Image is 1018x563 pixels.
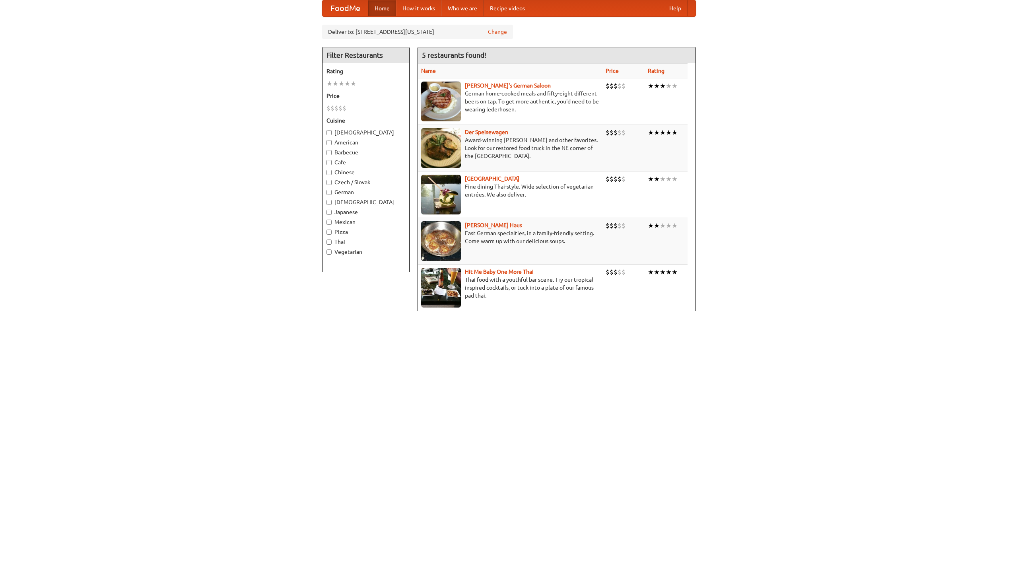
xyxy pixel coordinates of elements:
label: American [326,138,405,146]
li: ★ [672,128,678,137]
li: $ [622,128,626,137]
li: ★ [654,268,660,277]
li: ★ [672,175,678,183]
li: $ [618,221,622,230]
a: Recipe videos [484,0,531,16]
li: $ [610,221,614,230]
li: $ [610,82,614,90]
label: Japanese [326,208,405,216]
a: How it works [396,0,441,16]
li: ★ [660,221,666,230]
a: Change [488,28,507,36]
div: Deliver to: [STREET_ADDRESS][US_STATE] [322,25,513,39]
a: Price [606,68,619,74]
p: Award-winning [PERSON_NAME] and other favorites. Look for our restored food truck in the NE corne... [421,136,599,160]
li: $ [606,268,610,277]
li: $ [618,82,622,90]
li: ★ [660,128,666,137]
input: Japanese [326,210,332,215]
b: Der Speisewagen [465,129,508,135]
img: kohlhaus.jpg [421,221,461,261]
input: Mexican [326,220,332,225]
img: esthers.jpg [421,82,461,121]
img: speisewagen.jpg [421,128,461,168]
li: $ [610,128,614,137]
p: Fine dining Thai-style. Wide selection of vegetarian entrées. We also deliver. [421,183,599,199]
a: FoodMe [322,0,368,16]
li: ★ [648,268,654,277]
label: Czech / Slovak [326,178,405,186]
li: ★ [666,128,672,137]
li: $ [610,268,614,277]
li: ★ [660,268,666,277]
li: $ [614,268,618,277]
h5: Rating [326,67,405,75]
li: ★ [666,82,672,90]
li: $ [614,128,618,137]
label: [DEMOGRAPHIC_DATA] [326,129,405,136]
li: ★ [666,221,672,230]
li: ★ [648,175,654,183]
a: Home [368,0,396,16]
li: ★ [350,79,356,88]
li: ★ [654,221,660,230]
li: $ [606,221,610,230]
label: Barbecue [326,148,405,156]
li: ★ [648,221,654,230]
li: ★ [648,128,654,137]
li: ★ [654,175,660,183]
li: ★ [654,82,660,90]
img: satay.jpg [421,175,461,214]
input: Cafe [326,160,332,165]
li: $ [618,268,622,277]
input: American [326,140,332,145]
li: $ [622,82,626,90]
a: Rating [648,68,664,74]
a: [PERSON_NAME]'s German Saloon [465,82,551,89]
li: $ [614,175,618,183]
p: East German specialties, in a family-friendly setting. Come warm up with our delicious soups. [421,229,599,245]
a: Name [421,68,436,74]
li: $ [622,268,626,277]
li: ★ [666,175,672,183]
input: [DEMOGRAPHIC_DATA] [326,130,332,135]
input: [DEMOGRAPHIC_DATA] [326,200,332,205]
li: ★ [654,128,660,137]
label: Vegetarian [326,248,405,256]
label: Pizza [326,228,405,236]
a: Hit Me Baby One More Thai [465,269,534,275]
input: Czech / Slovak [326,180,332,185]
li: ★ [672,268,678,277]
a: [PERSON_NAME] Haus [465,222,522,228]
h5: Cuisine [326,117,405,125]
label: German [326,188,405,196]
ng-pluralize: 5 restaurants found! [422,51,486,59]
li: $ [606,128,610,137]
li: ★ [332,79,338,88]
label: Mexican [326,218,405,226]
li: ★ [666,268,672,277]
li: $ [326,104,330,113]
input: Pizza [326,230,332,235]
li: ★ [672,82,678,90]
li: ★ [672,221,678,230]
li: $ [614,221,618,230]
a: Who we are [441,0,484,16]
li: $ [610,175,614,183]
li: ★ [338,79,344,88]
li: $ [614,82,618,90]
a: [GEOGRAPHIC_DATA] [465,175,519,182]
input: Vegetarian [326,249,332,255]
li: $ [622,221,626,230]
p: German home-cooked meals and fifty-eight different beers on tap. To get more authentic, you'd nee... [421,90,599,113]
img: babythai.jpg [421,268,461,308]
label: [DEMOGRAPHIC_DATA] [326,198,405,206]
p: Thai food with a youthful bar scene. Try our tropical inspired cocktails, or tuck into a plate of... [421,276,599,300]
li: $ [334,104,338,113]
h4: Filter Restaurants [322,47,409,63]
li: ★ [660,82,666,90]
